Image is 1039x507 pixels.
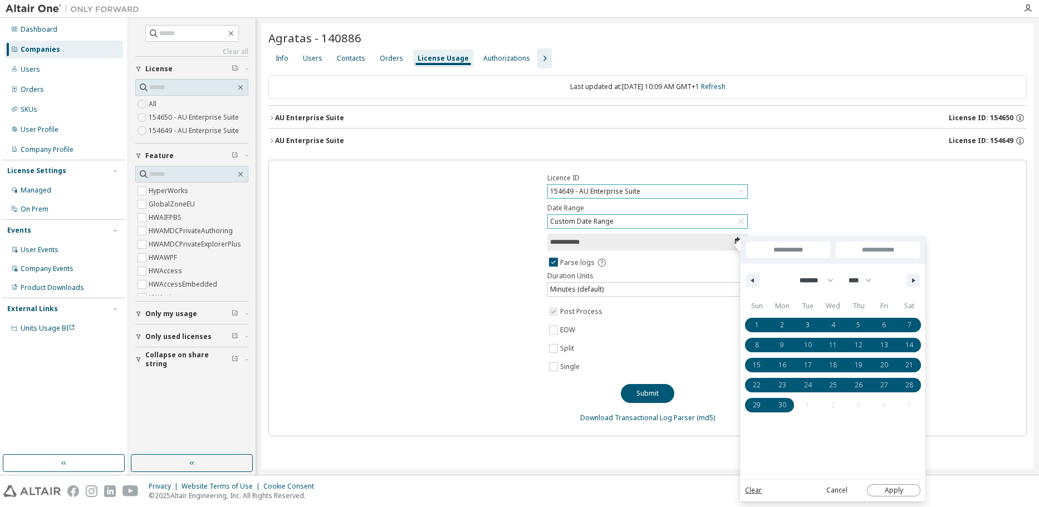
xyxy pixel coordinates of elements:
[804,375,812,395] span: 24
[744,335,770,355] button: 8
[855,375,862,395] span: 26
[268,30,361,46] span: Agratas - 140886
[268,129,1027,153] button: AU Enterprise SuiteLicense ID: 154649
[905,375,913,395] span: 28
[795,375,821,395] button: 24
[871,315,897,335] button: 6
[740,303,751,332] span: Last Week
[232,151,238,160] span: Clear filter
[548,185,747,198] div: 154649 - AU Enterprise Suite
[804,355,812,375] span: 17
[744,355,770,375] button: 15
[275,136,344,145] div: AU Enterprise Suite
[548,215,747,228] div: Custom Date Range
[268,106,1027,130] button: AU Enterprise SuiteLicense ID: 154650
[753,355,761,375] span: 15
[149,278,219,291] label: HWAccessEmbedded
[897,297,923,315] span: Sat
[753,375,761,395] span: 22
[483,54,530,63] div: Authorizations
[846,315,871,335] button: 5
[778,375,786,395] span: 23
[21,245,58,254] div: User Events
[829,355,837,375] span: 18
[547,272,748,280] label: Duration Units
[621,384,674,403] button: Submit
[820,355,846,375] button: 18
[804,335,812,355] span: 10
[135,347,248,372] button: Collapse on share string
[104,485,116,497] img: linkedin.svg
[135,324,248,349] button: Only used licenses
[744,315,770,335] button: 1
[145,351,232,368] span: Collapse on share string
[740,236,751,255] span: [DATE]
[560,305,605,318] label: Post Process
[149,211,184,224] label: HWAIFPBS
[810,485,864,496] button: Cancel
[547,174,748,183] label: Licence ID
[770,297,795,315] span: Mon
[755,315,759,335] span: 1
[820,375,846,395] button: 25
[149,124,241,137] label: 154649 - AU Enterprise Suite
[820,315,846,335] button: 4
[149,482,182,491] div: Privacy
[145,332,212,341] span: Only used licenses
[145,65,173,73] span: License
[21,45,60,54] div: Companies
[21,205,48,214] div: On Prem
[86,485,97,497] img: instagram.svg
[7,226,31,235] div: Events
[882,315,886,335] span: 6
[21,283,84,292] div: Product Downloads
[846,335,871,355] button: 12
[780,335,784,355] span: 9
[829,375,837,395] span: 25
[770,395,795,415] button: 30
[740,274,751,303] span: This Week
[149,97,159,111] label: All
[871,335,897,355] button: 13
[560,323,577,337] label: EOW
[232,332,238,341] span: Clear filter
[149,264,184,278] label: HWAccess
[753,395,761,415] span: 29
[135,57,248,81] button: License
[846,355,871,375] button: 19
[149,291,187,304] label: HWActivate
[897,315,923,335] button: 7
[547,204,748,213] label: Date Range
[149,251,179,264] label: HWAWPF
[897,335,923,355] button: 14
[871,355,897,375] button: 20
[880,355,888,375] span: 20
[21,85,44,94] div: Orders
[855,335,862,355] span: 12
[744,375,770,395] button: 22
[806,315,810,335] span: 3
[905,355,913,375] span: 21
[744,395,770,415] button: 29
[548,215,615,228] div: Custom Date Range
[122,485,139,497] img: youtube.svg
[149,198,197,211] label: GlobalZoneEU
[3,485,61,497] img: altair_logo.svg
[795,335,821,355] button: 10
[949,136,1013,145] span: License ID: 154649
[846,297,871,315] span: Thu
[897,375,923,395] button: 28
[276,54,288,63] div: Info
[21,125,58,134] div: User Profile
[897,355,923,375] button: 21
[905,335,913,355] span: 14
[149,111,241,124] label: 154650 - AU Enterprise Suite
[21,264,73,273] div: Company Events
[744,297,770,315] span: Sun
[780,315,784,335] span: 2
[846,375,871,395] button: 26
[21,65,40,74] div: Users
[232,309,238,318] span: Clear filter
[21,186,51,195] div: Managed
[268,75,1027,99] div: Last updated at: [DATE] 10:09 AM GMT+1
